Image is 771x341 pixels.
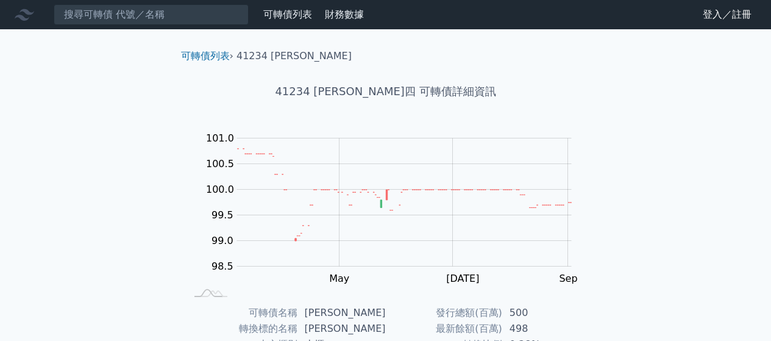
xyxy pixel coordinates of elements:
td: 最新餘額(百萬) [386,321,502,337]
a: 登入／註冊 [693,5,761,24]
tspan: May [329,273,349,284]
tspan: 99.5 [211,209,233,221]
td: 498 [502,321,586,337]
td: [PERSON_NAME] [297,321,386,337]
li: › [181,49,233,63]
tspan: Sep [559,273,577,284]
tspan: 100.0 [206,184,234,195]
td: 500 [502,305,586,321]
tspan: 98.5 [211,260,233,272]
td: 發行總額(百萬) [386,305,502,321]
li: 41234 [PERSON_NAME] [236,49,352,63]
g: Chart [199,132,589,284]
tspan: 100.5 [206,158,234,170]
a: 可轉債列表 [263,9,312,20]
td: 轉換標的名稱 [186,321,297,337]
td: 可轉債名稱 [186,305,297,321]
td: [PERSON_NAME] [297,305,386,321]
a: 可轉債列表 [181,50,230,62]
input: 搜尋可轉債 代號／名稱 [54,4,249,25]
h1: 41234 [PERSON_NAME]四 可轉債詳細資訊 [171,83,600,100]
tspan: 101.0 [206,132,234,144]
tspan: [DATE] [446,273,479,284]
a: 財務數據 [325,9,364,20]
tspan: 99.0 [211,235,233,246]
